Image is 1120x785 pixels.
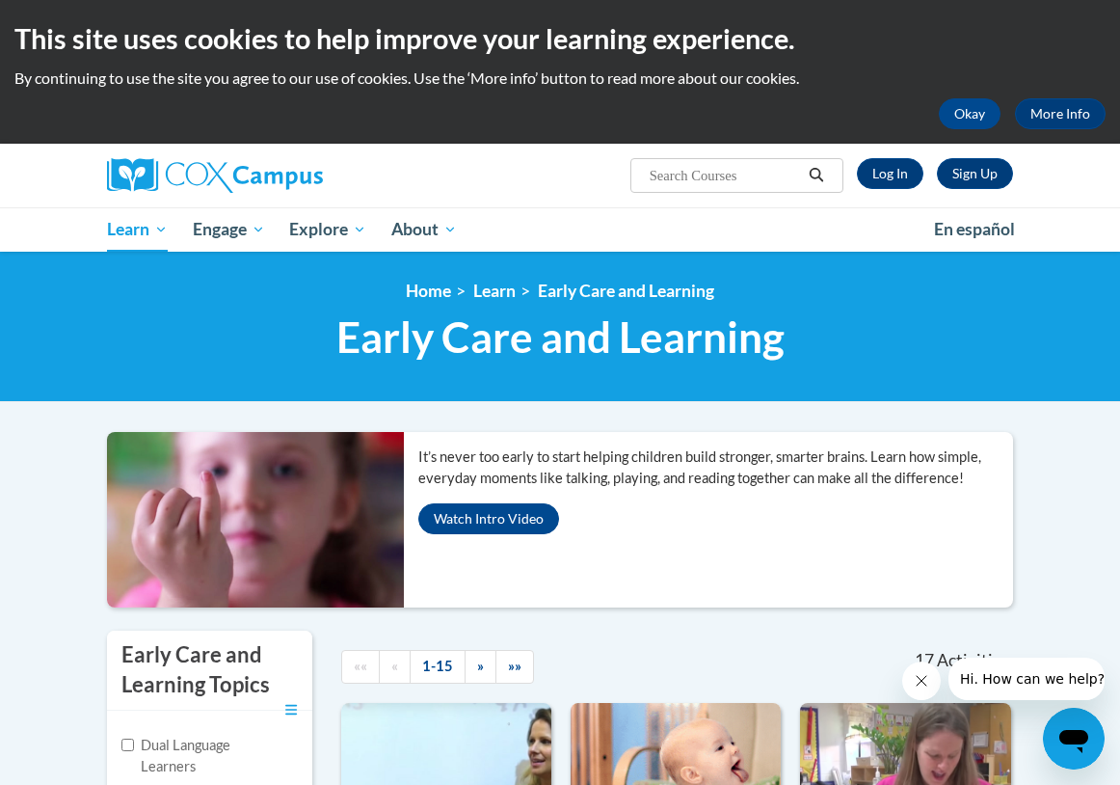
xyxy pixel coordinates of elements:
span: Engage [193,218,265,241]
span: »» [508,658,521,674]
a: Explore [277,207,379,252]
a: Toggle collapse [285,700,298,721]
a: Cox Campus [107,158,389,193]
a: Register [937,158,1013,189]
a: About [379,207,469,252]
input: Checkbox for Options [121,739,134,751]
a: Early Care and Learning [538,281,714,301]
a: Learn [473,281,516,301]
a: Next [465,650,496,684]
span: « [391,658,398,674]
span: En español [934,219,1015,239]
p: It’s never too early to start helping children build stronger, smarter brains. Learn how simple, ... [418,447,1013,489]
span: » [477,658,484,674]
a: 1-15 [410,650,466,684]
h2: This site uses cookies to help improve your learning experience. [14,19,1106,58]
span: Activities [937,650,1009,671]
span: Explore [289,218,366,241]
a: More Info [1015,98,1106,129]
iframe: Button to launch messaging window [1043,708,1105,770]
a: Log In [857,158,923,189]
a: Previous [379,650,411,684]
span: Early Care and Learning [336,311,785,363]
iframe: Close message [902,662,941,700]
img: Cox Campus [107,158,323,193]
span: Learn [107,218,168,241]
a: En español [921,209,1027,250]
button: Search [802,164,831,187]
label: Dual Language Learners [121,735,271,777]
span: About [391,218,457,241]
span: 17 [915,650,934,671]
button: Okay [939,98,1000,129]
a: Learn [94,207,180,252]
a: Engage [180,207,278,252]
button: Watch Intro Video [418,503,559,534]
p: By continuing to use the site you agree to our use of cookies. Use the ‘More info’ button to read... [14,68,1106,89]
a: Home [406,281,451,301]
span: «« [354,658,367,674]
h3: Early Care and Learning Topics [121,640,298,700]
iframe: Message from company [948,658,1105,700]
div: Main menu [93,207,1027,252]
a: Begining [341,650,380,684]
a: End [495,650,534,684]
input: Search Courses [648,164,802,187]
